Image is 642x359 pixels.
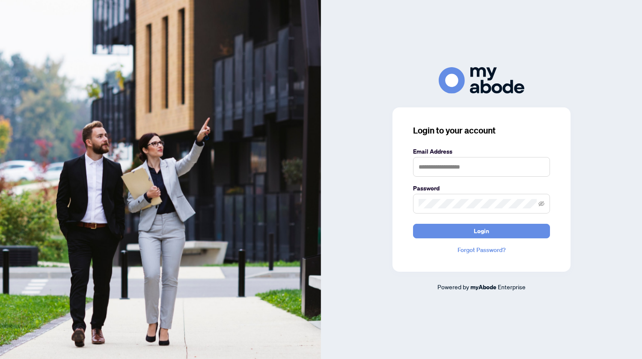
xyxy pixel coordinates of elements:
span: Powered by [437,283,469,291]
label: Email Address [413,147,550,156]
h3: Login to your account [413,125,550,136]
a: Forgot Password? [413,245,550,255]
img: ma-logo [439,67,524,93]
span: Enterprise [498,283,526,291]
a: myAbode [470,282,496,292]
label: Password [413,184,550,193]
span: eye-invisible [538,201,544,207]
span: Login [474,224,489,238]
button: Login [413,224,550,238]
